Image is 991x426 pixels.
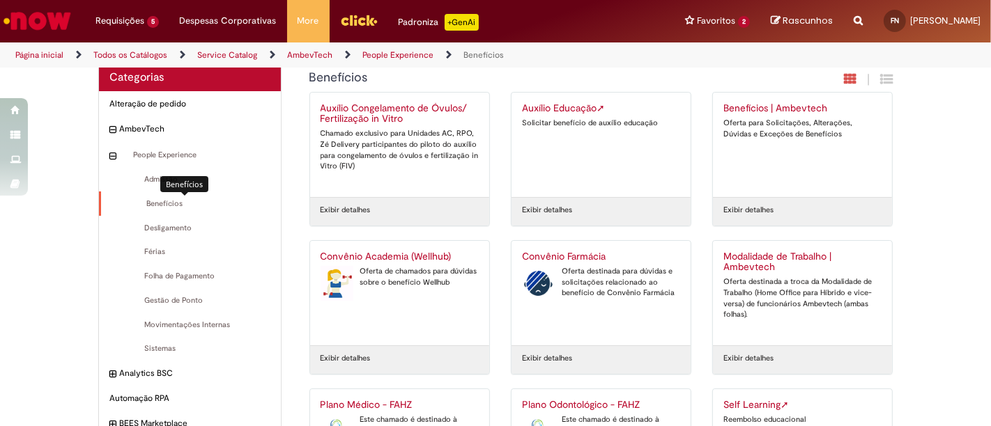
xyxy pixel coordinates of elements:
[321,251,479,262] h2: Convênio Academia (Wellhub)
[180,14,277,28] span: Despesas Corporativas
[99,167,281,361] ul: People Experience subcategorias
[522,353,572,364] a: Exibir detalhes
[844,72,856,86] i: Exibição em cartão
[10,42,650,68] ul: Trilhas de página
[99,167,281,192] div: Admissão
[512,241,691,345] a: Convênio Farmácia Convênio Farmácia Oferta destinada para dúvidas e solicitações relacionado ao b...
[522,251,680,262] h2: Convênio Farmácia
[771,15,833,28] a: Rascunhos
[112,198,270,210] span: Benefícios
[783,14,833,27] span: Rascunhos
[1,7,73,35] img: ServiceNow
[362,49,433,61] a: People Experience
[891,16,899,25] span: FN
[160,176,208,192] div: Benefícios
[99,386,281,411] div: Automação RPA
[463,49,504,61] a: Benefícios
[723,205,774,216] a: Exibir detalhes
[298,14,319,28] span: More
[119,150,270,161] span: People Experience
[910,15,981,26] span: [PERSON_NAME]
[99,313,281,338] div: Movimentações Internas
[597,102,605,114] span: Link Externo
[321,400,479,411] h2: Plano Médico - FAHZ
[723,118,882,139] div: Oferta para Solicitações, Alterações, Dúvidas e Exceções de Benefícios
[522,400,680,411] h2: Plano Odontológico - FAHZ
[109,174,270,185] span: Admissão
[99,191,281,216] div: Benefícios
[109,123,116,137] i: recolher categoria AmbevTech
[867,72,870,88] span: |
[109,98,270,110] span: Alteração de pedido
[109,246,270,258] span: Férias
[522,205,572,216] a: Exibir detalhes
[93,49,167,61] a: Todos os Catálogos
[99,239,281,265] div: Férias
[310,241,489,345] a: Convênio Academia (Wellhub) Convênio Academia (Wellhub) Oferta de chamados para dúvidas sobre o b...
[723,414,882,425] div: Reembolso educacional
[109,223,270,234] span: Desligamento
[99,288,281,313] div: Gestão de Ponto
[399,14,479,31] div: Padroniza
[522,118,680,129] div: Solicitar benefício de auxílio educação
[109,72,270,84] h2: Categorias
[109,150,116,164] i: recolher categoria People Experience
[738,16,750,28] span: 2
[321,205,371,216] a: Exibir detalhes
[697,14,735,28] span: Favoritos
[109,319,270,331] span: Movimentações Internas
[781,398,789,411] span: Link Externo
[522,266,680,299] div: Oferta destinada para dúvidas e solicitações relacionado ao benefício de Convênio Farmácia
[99,361,281,386] div: expandir categoria Analytics BSC Analytics BSC
[321,266,353,301] img: Convênio Academia (Wellhub)
[119,368,270,379] span: Analytics BSC
[723,353,774,364] a: Exibir detalhes
[15,49,63,61] a: Página inicial
[310,93,489,197] a: Auxílio Congelamento de Óvulos/ Fertilização in Vitro Chamado exclusivo para Unidades AC, RPO, Zé...
[109,271,270,282] span: Folha de Pagamento
[522,103,680,114] h2: Auxílio Educação
[713,93,892,197] a: Benefícios | Ambevtech Oferta para Solicitações, Alterações, Dúvidas e Exceções de Benefícios
[99,143,281,168] div: recolher categoria People Experience People Experience
[713,241,892,345] a: Modalidade de Trabalho | Ambevtech Oferta destinada a troca da Modalidade de Trabalho (Home Offic...
[109,343,270,354] span: Sistemas
[321,266,479,287] div: Oferta de chamados para dúvidas sobre o benefício Wellhub
[880,72,893,86] i: Exibição de grade
[95,14,144,28] span: Requisições
[723,400,882,411] h2: Self Learning
[99,116,281,142] div: recolher categoria AmbevTech AmbevTech
[197,49,257,61] a: Service Catalog
[119,123,270,135] span: AmbevTech
[522,266,555,301] img: Convênio Farmácia
[309,71,742,85] h1: {"description":null,"title":"Benefícios"} Categoria
[723,103,882,114] h2: Benefícios | Ambevtech
[99,336,281,361] div: Sistemas
[99,216,281,241] div: Desligamento
[321,103,479,125] h2: Auxílio Congelamento de Óvulos/ Fertilização in Vitro
[109,295,270,306] span: Gestão de Ponto
[723,276,882,320] div: Oferta destinada a troca da Modalidade de Trabalho (Home Office para Híbrido e vice-versa) de fun...
[147,16,159,28] span: 5
[287,49,332,61] a: AmbevTech
[99,91,281,117] div: Alteração de pedido
[109,393,270,404] span: Automação RPA
[321,128,479,172] div: Chamado exclusivo para Unidades AC, RPO, Zé Delivery participantes do piloto do auxílio para cong...
[723,251,882,274] h2: Modalidade de Trabalho | Ambevtech
[340,10,378,31] img: click_logo_yellow_360x200.png
[445,14,479,31] p: +GenAi
[321,353,371,364] a: Exibir detalhes
[99,143,281,361] ul: AmbevTech subcategorias
[99,264,281,289] div: Folha de Pagamento
[512,93,691,197] a: Auxílio EducaçãoLink Externo Solicitar benefício de auxílio educação
[109,368,116,381] i: expandir categoria Analytics BSC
